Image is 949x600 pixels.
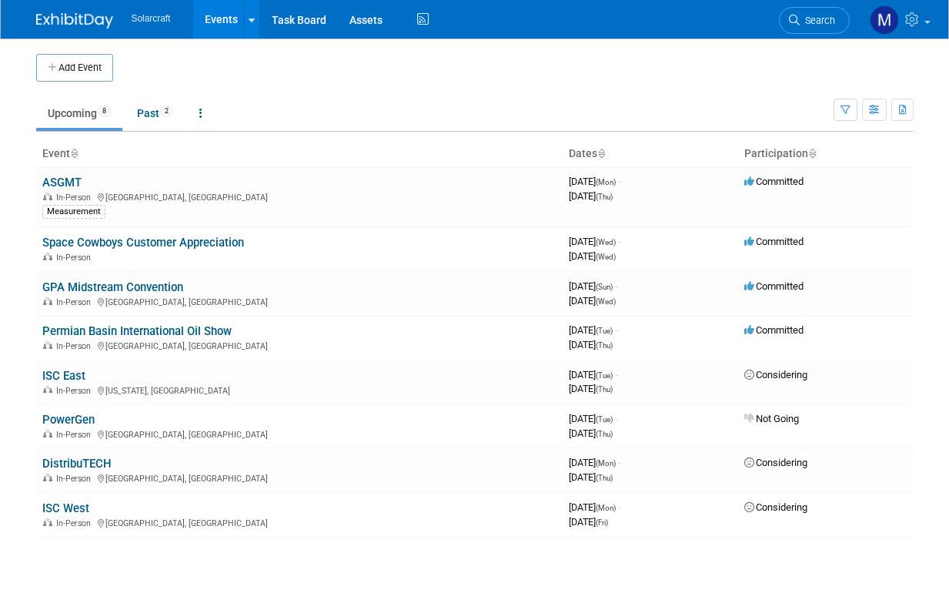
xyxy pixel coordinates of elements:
[596,459,616,468] span: (Mon)
[744,369,807,380] span: Considering
[618,236,620,247] span: -
[42,295,556,307] div: [GEOGRAPHIC_DATA], [GEOGRAPHIC_DATA]
[569,324,617,336] span: [DATE]
[56,297,95,307] span: In-Person
[98,106,111,117] span: 8
[744,280,804,292] span: Committed
[36,141,563,167] th: Event
[615,413,617,424] span: -
[744,501,807,513] span: Considering
[596,193,613,201] span: (Thu)
[744,457,807,468] span: Considering
[569,295,616,307] span: [DATE]
[744,236,804,247] span: Committed
[744,324,804,336] span: Committed
[597,147,605,159] a: Sort by Start Date
[125,99,185,128] a: Past2
[42,471,556,484] div: [GEOGRAPHIC_DATA], [GEOGRAPHIC_DATA]
[596,283,613,291] span: (Sun)
[42,176,82,189] a: ASGMT
[132,13,171,24] span: Solarcraft
[744,176,804,187] span: Committed
[42,280,183,294] a: GPA Midstream Convention
[569,427,613,439] span: [DATE]
[569,457,620,468] span: [DATE]
[596,253,616,261] span: (Wed)
[42,516,556,528] div: [GEOGRAPHIC_DATA], [GEOGRAPHIC_DATA]
[43,341,52,349] img: In-Person Event
[800,15,835,26] span: Search
[42,324,232,338] a: Permian Basin International Oil Show
[569,190,613,202] span: [DATE]
[615,280,617,292] span: -
[596,518,608,527] span: (Fri)
[42,413,95,427] a: PowerGen
[738,141,914,167] th: Participation
[618,457,620,468] span: -
[596,327,613,335] span: (Tue)
[43,518,52,526] img: In-Person Event
[42,339,556,351] div: [GEOGRAPHIC_DATA], [GEOGRAPHIC_DATA]
[56,253,95,263] span: In-Person
[596,297,616,306] span: (Wed)
[160,106,173,117] span: 2
[569,383,613,394] span: [DATE]
[42,384,556,396] div: [US_STATE], [GEOGRAPHIC_DATA]
[569,250,616,262] span: [DATE]
[618,176,620,187] span: -
[618,501,620,513] span: -
[596,385,613,394] span: (Thu)
[563,141,738,167] th: Dates
[56,341,95,351] span: In-Person
[596,341,613,350] span: (Thu)
[569,501,620,513] span: [DATE]
[43,297,52,305] img: In-Person Event
[56,474,95,484] span: In-Person
[779,7,850,34] a: Search
[56,386,95,396] span: In-Person
[569,236,620,247] span: [DATE]
[615,324,617,336] span: -
[42,369,85,383] a: ISC East
[56,193,95,203] span: In-Person
[744,413,799,424] span: Not Going
[36,13,113,28] img: ExhibitDay
[56,430,95,440] span: In-Person
[569,369,617,380] span: [DATE]
[42,236,244,250] a: Space Cowboys Customer Appreciation
[569,516,608,528] span: [DATE]
[596,371,613,380] span: (Tue)
[43,193,52,200] img: In-Person Event
[870,5,899,35] img: Madison Fichtner
[569,471,613,483] span: [DATE]
[70,147,78,159] a: Sort by Event Name
[596,504,616,512] span: (Mon)
[596,415,613,424] span: (Tue)
[569,176,620,187] span: [DATE]
[596,430,613,438] span: (Thu)
[43,253,52,260] img: In-Person Event
[42,190,556,203] div: [GEOGRAPHIC_DATA], [GEOGRAPHIC_DATA]
[42,427,556,440] div: [GEOGRAPHIC_DATA], [GEOGRAPHIC_DATA]
[808,147,816,159] a: Sort by Participation Type
[569,413,617,424] span: [DATE]
[56,518,95,528] span: In-Person
[36,54,113,82] button: Add Event
[43,474,52,481] img: In-Person Event
[42,501,89,515] a: ISC West
[569,339,613,350] span: [DATE]
[42,205,105,219] div: Measurement
[596,474,613,482] span: (Thu)
[42,457,112,471] a: DistribuTECH
[43,386,52,394] img: In-Person Event
[596,238,616,246] span: (Wed)
[43,430,52,437] img: In-Person Event
[596,178,616,186] span: (Mon)
[569,280,617,292] span: [DATE]
[36,99,122,128] a: Upcoming8
[615,369,617,380] span: -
